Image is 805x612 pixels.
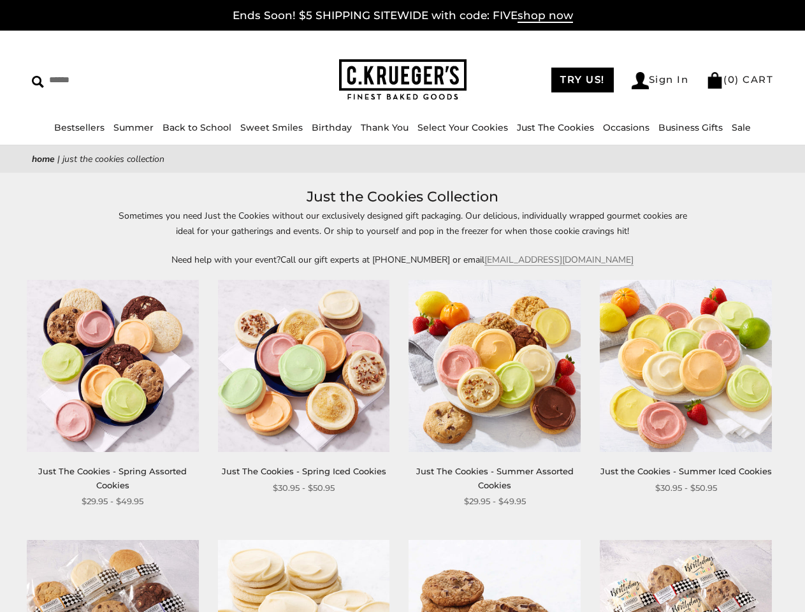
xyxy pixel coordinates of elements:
a: Summer [113,122,154,133]
p: Sometimes you need Just the Cookies without our exclusively designed gift packaging. Our deliciou... [110,208,696,238]
a: [EMAIL_ADDRESS][DOMAIN_NAME] [484,254,634,266]
h1: Just the Cookies Collection [51,186,754,208]
a: Back to School [163,122,231,133]
img: C.KRUEGER'S [339,59,467,101]
p: Need help with your event? [110,252,696,267]
a: Just The Cookies [517,122,594,133]
input: Search [32,70,201,90]
img: Just The Cookies - Summer Assorted Cookies [409,280,581,452]
span: 0 [728,73,736,85]
a: Sign In [632,72,689,89]
a: Just The Cookies - Summer Assorted Cookies [416,466,574,490]
a: Bestsellers [54,122,105,133]
span: $30.95 - $50.95 [655,481,717,495]
a: Select Your Cookies [417,122,508,133]
a: Just The Cookies - Spring Assorted Cookies [38,466,187,490]
a: Sweet Smiles [240,122,303,133]
nav: breadcrumbs [32,152,773,166]
a: TRY US! [551,68,614,92]
a: (0) CART [706,73,773,85]
a: Thank You [361,122,409,133]
img: Search [32,76,44,88]
a: Business Gifts [658,122,723,133]
a: Birthday [312,122,352,133]
img: Account [632,72,649,89]
a: Ends Soon! $5 SHIPPING SITEWIDE with code: FIVEshop now [233,9,573,23]
span: $30.95 - $50.95 [273,481,335,495]
a: Just The Cookies - Spring Iced Cookies [222,466,386,476]
span: Call our gift experts at [PHONE_NUMBER] or email [280,254,484,266]
img: Just The Cookies - Spring Iced Cookies [218,280,390,452]
a: Just the Cookies - Summer Iced Cookies [600,466,772,476]
img: Bag [706,72,723,89]
a: Occasions [603,122,649,133]
a: Sale [732,122,751,133]
img: Just the Cookies - Summer Iced Cookies [600,280,772,452]
span: $29.95 - $49.95 [464,495,526,508]
span: Just the Cookies Collection [62,153,164,165]
span: | [57,153,60,165]
img: Just The Cookies - Spring Assorted Cookies [27,280,199,452]
a: Home [32,153,55,165]
span: shop now [518,9,573,23]
span: $29.95 - $49.95 [82,495,143,508]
